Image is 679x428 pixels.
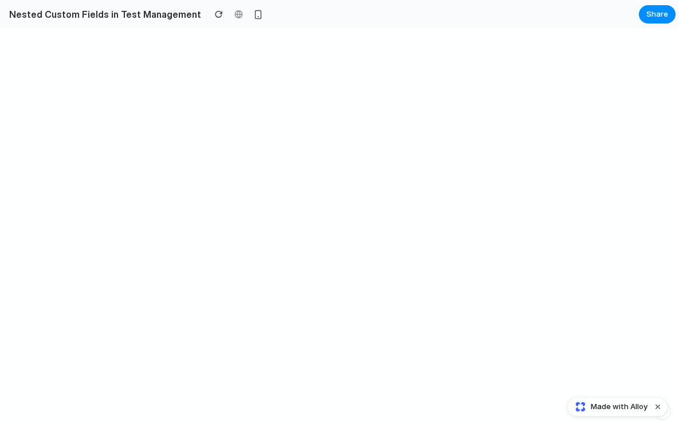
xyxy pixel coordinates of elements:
button: Dismiss watermark [651,400,665,414]
h2: Nested Custom Fields in Test Management [5,7,201,21]
span: Made with Alloy [591,401,647,413]
button: Share [639,5,676,23]
span: Share [646,9,668,20]
a: Made with Alloy [568,401,649,413]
